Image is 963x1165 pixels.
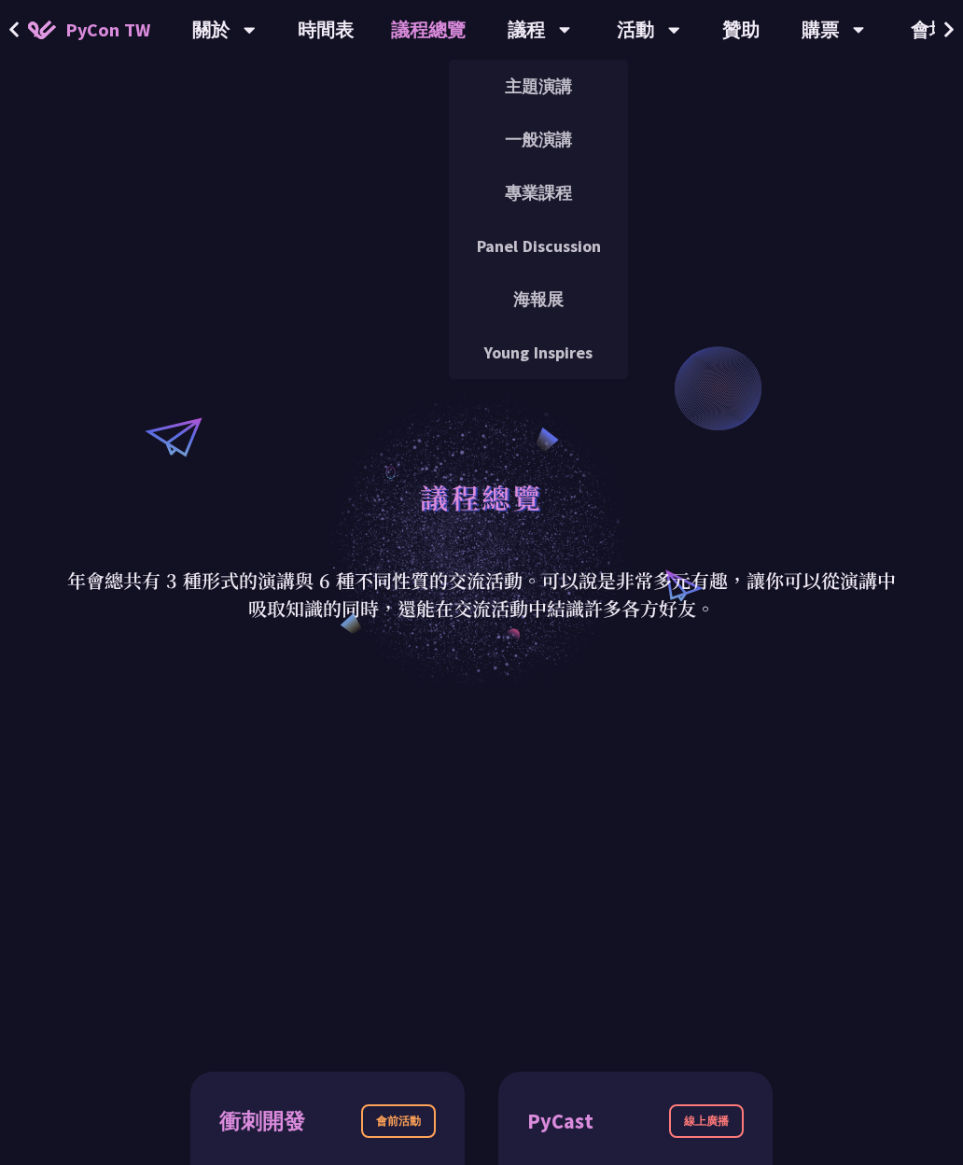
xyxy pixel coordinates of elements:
[65,567,898,623] p: 年會總共有 3 種形式的演講與 6 種不同性質的交流活動。可以說是非常多元有趣，讓你可以從演講中吸取知識的同時，還能在交流活動中結識許多各方好友。
[28,21,56,39] img: Home icon of PyCon TW 2025
[219,1105,305,1138] div: 衝刺開發
[527,1105,593,1138] div: PyCast
[449,224,628,268] a: Panel Discussion
[65,16,150,44] span: PyCon TW
[449,64,628,108] a: 主題演講
[449,330,628,374] a: Young Inspires
[449,171,628,215] a: 專業課程
[9,7,169,53] a: PyCon TW
[669,1104,744,1138] div: 線上廣播
[361,1104,436,1138] div: 會前活動
[449,118,628,161] a: 一般演講
[420,469,543,525] h1: 議程總覽
[449,277,628,321] a: 海報展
